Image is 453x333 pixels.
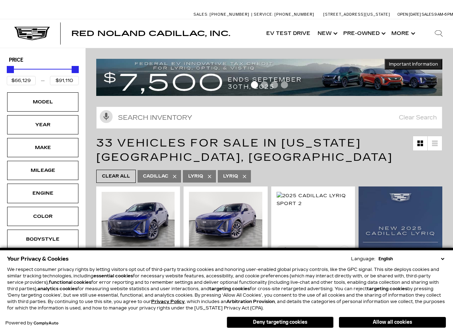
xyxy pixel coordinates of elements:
a: Pre-Owned [340,19,388,48]
span: Sales: [194,12,209,17]
a: Service: [PHONE_NUMBER] [251,12,316,16]
div: Compare [290,247,314,253]
strong: functional cookies [49,280,91,285]
span: Open [DATE] [397,12,421,17]
span: Go to slide 2 [261,81,268,88]
strong: essential cookies [93,273,133,278]
a: [STREET_ADDRESS][US_STATE] [323,12,390,17]
div: ModelModel [7,92,78,112]
div: EngineEngine [7,184,78,203]
span: Important Information [389,61,438,67]
button: Allow all cookies [339,317,446,328]
a: New [314,19,340,48]
div: BodystyleBodystyle [7,230,78,249]
span: Your Privacy & Cookies [7,254,69,264]
a: EV Test Drive [263,19,314,48]
div: Year [25,121,61,129]
svg: Click to toggle on voice search [100,110,113,123]
strong: targeting cookies [209,286,250,291]
div: MileageMileage [7,161,78,180]
strong: analytics cookies [37,286,77,291]
input: Maximum [50,76,79,85]
span: LYRIQ [223,172,238,181]
span: Sales: [422,12,434,17]
img: vrp-tax-ending-august-version [96,59,442,96]
img: 2025 Cadillac LYRIQ Sport 1 [102,192,175,247]
a: Sales: [PHONE_NUMBER] [194,12,251,16]
p: We respect consumer privacy rights by letting visitors opt out of third-party tracking cookies an... [7,266,446,311]
button: Important Information [385,59,442,70]
div: Engine [25,189,61,197]
button: More [388,19,417,48]
span: 33 Vehicles for Sale in [US_STATE][GEOGRAPHIC_DATA], [GEOGRAPHIC_DATA] [96,137,393,164]
a: Privacy Policy [151,299,185,304]
input: Minimum [7,76,36,85]
div: Minimum Price [7,66,14,73]
button: Deny targeting cookies [227,317,334,328]
div: Mileage [25,166,61,174]
span: [PHONE_NUMBER] [210,12,249,17]
img: Cadillac Dark Logo with Cadillac White Text [14,27,50,40]
strong: targeting cookies [367,286,407,291]
img: 2025 Cadillac LYRIQ Sport 1 [189,192,262,247]
h5: Price [9,57,77,63]
span: Clear All [102,172,130,181]
div: Maximum Price [72,66,79,73]
a: Red Noland Cadillac, Inc. [71,30,230,37]
a: ComplyAuto [34,321,58,326]
button: Compare Vehicle [277,245,319,255]
div: Make [25,144,61,152]
strong: Arbitration Provision [226,299,275,304]
span: Red Noland Cadillac, Inc. [71,29,230,38]
button: Save Vehicle [339,245,350,259]
div: Price [7,63,79,85]
div: Bodystyle [25,235,61,243]
div: MakeMake [7,138,78,157]
span: Service: [254,12,273,17]
img: 2025 Cadillac LYRIQ Sport 2 [277,192,350,208]
div: Color [25,212,61,220]
span: Lyriq [188,172,203,181]
div: Language: [351,257,375,261]
span: Go to slide 1 [251,81,258,88]
span: Go to slide 3 [271,81,278,88]
span: Cadillac [143,172,168,181]
input: Search Inventory [96,107,442,129]
div: Model [25,98,61,106]
span: [PHONE_NUMBER] [274,12,314,17]
div: ColorColor [7,207,78,226]
div: YearYear [7,115,78,134]
select: Language Select [377,256,446,262]
span: Go to slide 4 [281,81,288,88]
div: Powered by [5,321,58,326]
span: 9 AM-6 PM [434,12,453,17]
